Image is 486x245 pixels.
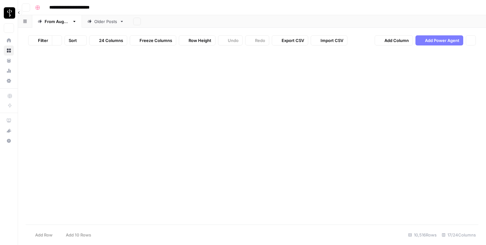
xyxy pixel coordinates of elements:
[4,66,14,76] a: Usage
[425,37,459,44] span: Add Power Agent
[189,37,211,44] span: Row Height
[4,56,14,66] a: Your Data
[69,37,77,44] span: Sort
[56,230,95,240] button: Add 10 Rows
[321,37,343,44] span: Import CSV
[4,7,15,19] img: LP Production Workloads Logo
[245,35,269,45] button: Redo
[4,35,14,45] a: Home
[384,37,409,44] span: Add Column
[45,18,70,25] div: From [DATE]
[32,15,82,28] a: From [DATE]
[375,35,413,45] button: Add Column
[38,37,48,44] span: Filter
[99,37,123,44] span: 24 Columns
[311,35,347,45] button: Import CSV
[4,126,14,136] button: What's new?
[439,230,478,240] div: 17/24 Columns
[4,136,14,146] button: Help + Support
[65,35,87,45] button: Sort
[140,37,172,44] span: Freeze Columns
[4,116,14,126] a: AirOps Academy
[228,37,239,44] span: Undo
[130,35,176,45] button: Freeze Columns
[28,35,52,45] button: Filter
[282,37,304,44] span: Export CSV
[89,35,127,45] button: 24 Columns
[4,76,14,86] a: Settings
[406,230,439,240] div: 10,516 Rows
[4,45,14,56] a: Browse
[26,230,56,240] button: Add Row
[255,37,265,44] span: Redo
[415,35,463,45] button: Add Power Agent
[94,18,117,25] div: Older Posts
[272,35,308,45] button: Export CSV
[66,232,91,238] span: Add 10 Rows
[4,5,14,21] button: Workspace: LP Production Workloads
[179,35,215,45] button: Row Height
[82,15,129,28] a: Older Posts
[35,232,53,238] span: Add Row
[218,35,243,45] button: Undo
